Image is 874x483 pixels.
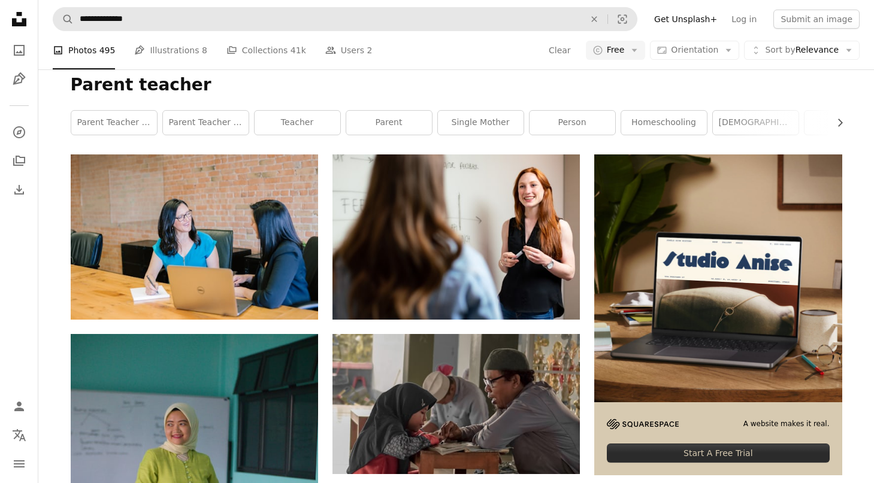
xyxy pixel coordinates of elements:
a: teacher [255,111,340,135]
a: Log in / Sign up [7,394,31,418]
a: Users 2 [325,31,373,69]
div: Start A Free Trial [607,443,829,463]
button: Sort byRelevance [744,41,860,60]
a: Get Unsplash+ [647,10,724,29]
a: [DEMOGRAPHIC_DATA] [713,111,799,135]
a: woman in teal t-shirt sitting beside woman in suit jacket [71,231,318,242]
span: Sort by [765,45,795,54]
button: scroll list to the right [829,111,842,135]
span: 8 [202,44,207,57]
a: Log in [724,10,764,29]
a: parent teacher conference [71,111,157,135]
button: Free [586,41,646,60]
img: file-1705123271268-c3eaf6a79b21image [594,154,842,402]
a: a person and a child looking at a book [332,399,580,409]
a: parent teacher meeting [163,111,249,135]
button: Search Unsplash [53,8,74,31]
a: Photos [7,38,31,62]
h1: Parent teacher [71,74,842,96]
a: Download History [7,178,31,202]
button: Clear [581,8,607,31]
img: woman in teal t-shirt sitting beside woman in suit jacket [71,154,318,319]
span: 2 [367,44,372,57]
button: Orientation [650,41,739,60]
a: Explore [7,120,31,144]
a: single mother [438,111,524,135]
a: Collections 41k [226,31,306,69]
a: Illustrations [7,67,31,91]
img: a person and a child looking at a book [332,334,580,474]
span: Orientation [671,45,718,54]
button: Clear [548,41,571,60]
button: Visual search [608,8,637,31]
button: Menu [7,452,31,476]
form: Find visuals sitewide [53,7,637,31]
a: A website makes it real.Start A Free Trial [594,154,842,475]
span: 41k [291,44,306,57]
a: homeschooling [621,111,707,135]
a: woman in black sleeveless top [332,232,580,242]
img: file-1705255347840-230a6ab5bca9image [607,419,679,429]
button: Language [7,423,31,447]
span: A website makes it real. [743,419,830,429]
a: Collections [7,149,31,173]
span: Free [607,44,625,56]
span: Relevance [765,44,839,56]
button: Submit an image [773,10,860,29]
a: person [530,111,615,135]
a: parent [346,111,432,135]
img: woman in black sleeveless top [332,154,580,320]
a: Illustrations 8 [134,31,207,69]
a: Home — Unsplash [7,7,31,34]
